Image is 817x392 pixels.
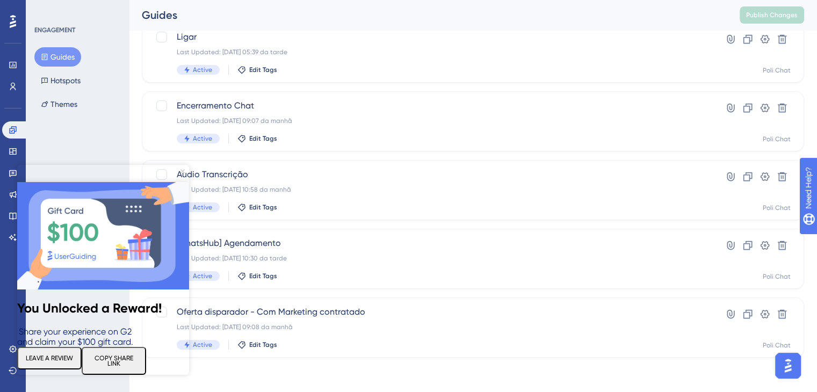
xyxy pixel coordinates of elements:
[177,185,683,194] div: Last Updated: [DATE] 10:58 da manhã
[249,134,277,143] span: Edit Tags
[34,71,87,90] button: Hotspots
[193,272,212,280] span: Active
[177,323,683,331] div: Last Updated: [DATE] 09:08 da manhã
[193,66,212,74] span: Active
[763,135,791,143] div: Poli Chat
[177,117,683,125] div: Last Updated: [DATE] 09:07 da manhã
[763,66,791,75] div: Poli Chat
[177,254,683,263] div: Last Updated: [DATE] 10:30 da tarde
[142,8,713,23] div: Guides
[193,203,212,212] span: Active
[34,95,84,114] button: Themes
[177,48,683,56] div: Last Updated: [DATE] 05:39 da tarde
[177,31,683,43] span: Ligar
[193,134,212,143] span: Active
[249,66,277,74] span: Edit Tags
[249,340,277,349] span: Edit Tags
[25,3,67,16] span: Need Help?
[237,203,277,212] button: Edit Tags
[237,66,277,74] button: Edit Tags
[2,162,114,172] span: Share your experience on G2
[177,168,683,181] span: Audio Transcrição
[193,340,212,349] span: Active
[237,340,277,349] button: Edit Tags
[763,272,791,281] div: Poli Chat
[237,272,277,280] button: Edit Tags
[237,134,277,143] button: Edit Tags
[34,47,81,67] button: Guides
[772,350,804,382] iframe: UserGuiding AI Assistant Launcher
[740,6,804,24] button: Publish Changes
[64,182,129,210] button: COPY SHARE LINK
[763,204,791,212] div: Poli Chat
[177,99,683,112] span: Encerramento Chat
[177,306,683,318] span: Oferta disparador - Com Marketing contratado
[746,11,798,19] span: Publish Changes
[249,203,277,212] span: Edit Tags
[34,26,75,34] div: ENGAGEMENT
[763,341,791,350] div: Poli Chat
[177,237,683,250] span: [ChatsHub] Agendamento
[249,272,277,280] span: Edit Tags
